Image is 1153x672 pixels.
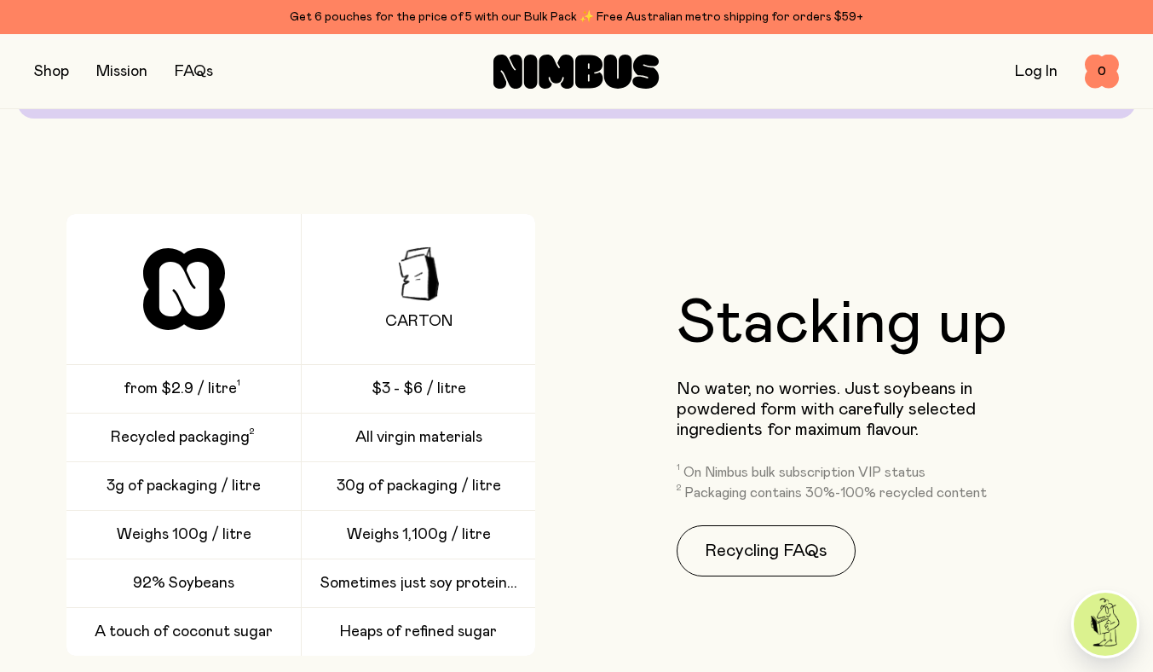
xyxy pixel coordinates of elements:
a: Recycling FAQs [677,525,856,576]
span: $3 - $6 / litre [372,379,466,399]
span: Heaps of refined sugar [340,622,497,642]
p: No water, no worries. Just soybeans in powdered form with carefully selected ingredients for maxi... [677,379,1027,440]
span: from $2.9 / litre [124,379,237,399]
div: Get 6 pouches for the price of 5 with our Bulk Pack ✨ Free Australian metro shipping for orders $59+ [34,7,1119,27]
span: Recycled packaging [111,427,250,448]
p: On Nimbus bulk subscription VIP status [683,464,925,481]
a: Mission [96,64,147,79]
span: 30g of packaging / litre [337,476,501,496]
button: 0 [1085,55,1119,89]
img: agent [1074,593,1137,656]
a: Log In [1015,64,1058,79]
a: FAQs [175,64,213,79]
h2: Stacking up [677,293,1007,355]
span: Sometimes just soy protein... [320,573,517,594]
span: All virgin materials [355,427,482,448]
span: Weighs 1,100g / litre [347,524,491,545]
span: A touch of coconut sugar [95,622,273,642]
span: Weighs 100g / litre [117,524,251,545]
span: 92% Soybeans [133,573,234,594]
span: Carton [385,311,453,332]
span: 3g of packaging / litre [107,476,261,496]
p: Packaging contains 30%-100% recycled content [684,484,987,501]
